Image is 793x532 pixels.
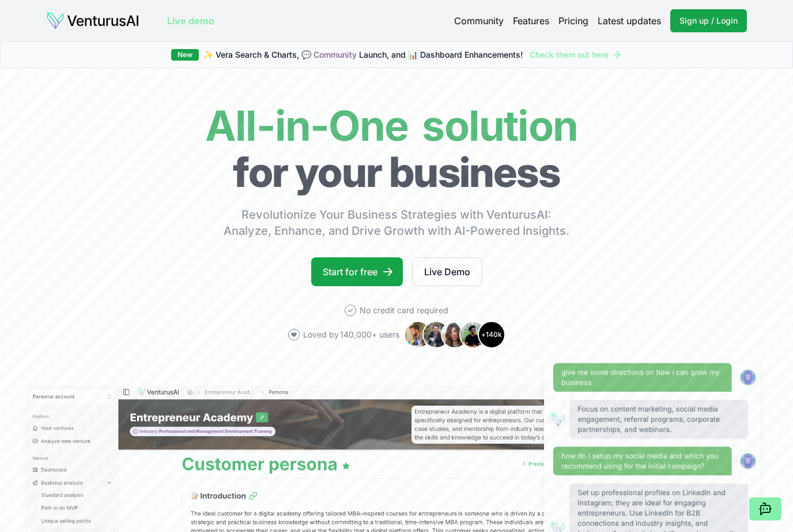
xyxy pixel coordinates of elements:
a: Community [454,14,504,28]
span: Sign up / Login [679,15,738,27]
a: Check them out here [530,49,622,61]
img: Avatar 3 [441,321,469,349]
a: Live demo [167,14,214,28]
a: Start for free [311,257,403,286]
a: Sign up / Login [670,9,747,32]
img: Avatar 1 [404,321,432,349]
img: Avatar 4 [459,321,487,349]
a: Pricing [558,14,588,28]
a: Community [314,50,357,59]
img: logo [46,12,139,30]
a: Features [513,14,549,28]
img: Avatar 2 [422,321,450,349]
a: Latest updates [598,14,661,28]
div: New [171,49,199,61]
span: ✨ Vera Search & Charts, 💬 Launch, and 📊 Dashboard Enhancements! [203,49,523,61]
a: Live Demo [412,257,482,286]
